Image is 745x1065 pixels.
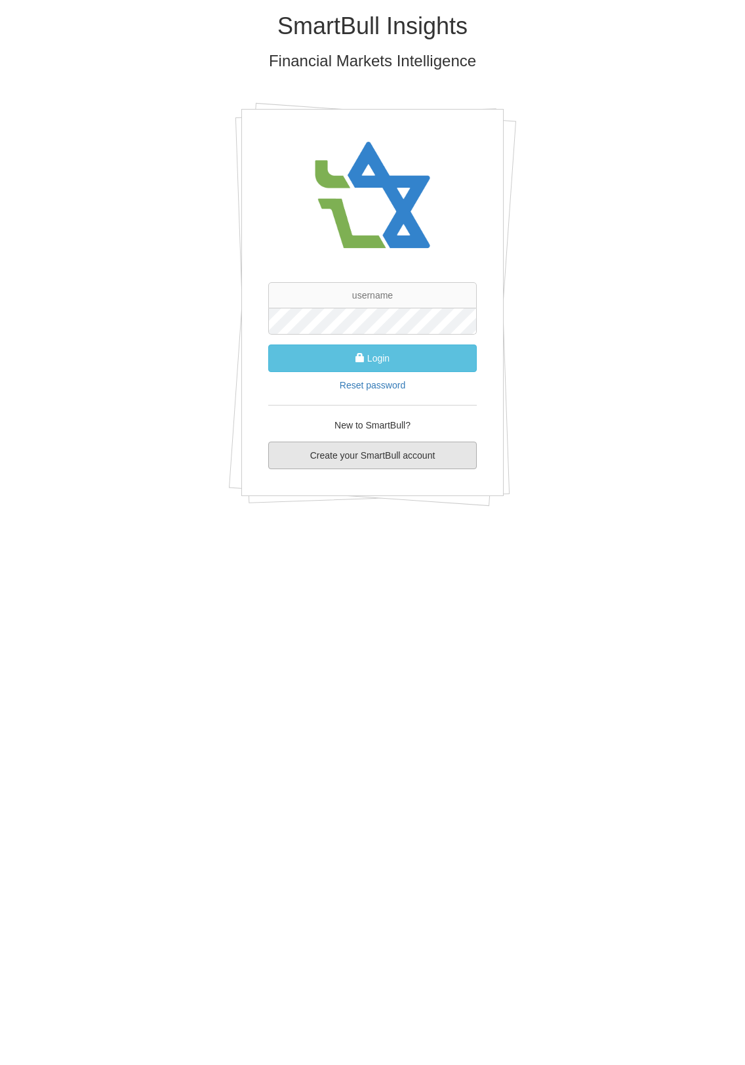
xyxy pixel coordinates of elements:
[268,282,477,308] input: username
[334,420,411,430] span: New to SmartBull?
[54,52,691,70] h3: Financial Markets Intelligence
[54,13,691,39] h1: SmartBull Insights
[268,345,477,372] button: Login
[307,129,438,262] img: avatar
[340,380,405,390] a: Reset password
[268,442,477,469] a: Create your SmartBull account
